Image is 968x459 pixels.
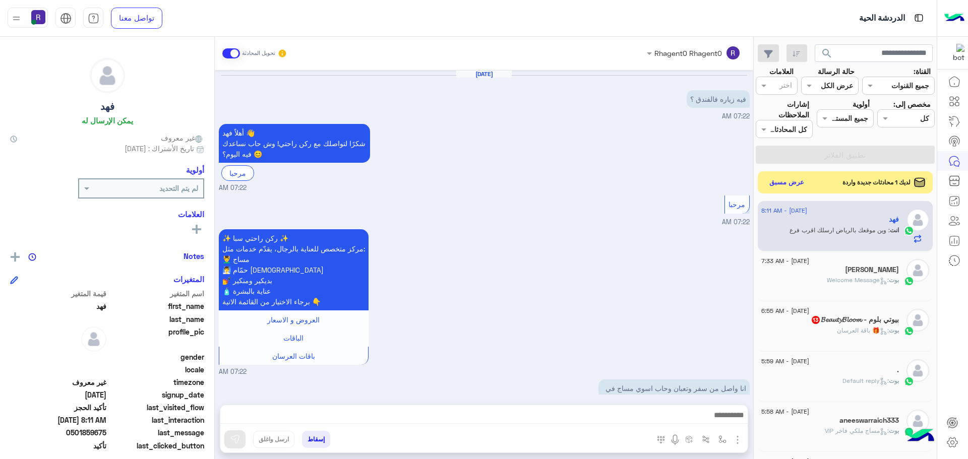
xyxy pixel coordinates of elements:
img: WhatsApp [904,226,914,236]
span: signup_date [108,389,205,400]
span: وين موقعك بالرياض ارسلك اقرب فرع [790,226,890,234]
span: غير معروف [161,133,204,143]
img: tab [913,12,925,24]
img: notes [28,253,36,261]
img: WhatsApp [904,427,914,437]
span: 13 [812,316,820,324]
img: hulul-logo.png [902,419,938,454]
span: تاريخ الأشتراك : [DATE] [125,143,194,154]
span: timezone [108,377,205,387]
span: last_visited_flow [108,402,205,413]
span: last_message [108,427,205,438]
span: 2025-09-11T05:11:21.034Z [10,415,106,425]
small: تحويل المحادثة [242,49,275,57]
h6: Notes [184,251,204,260]
span: غير معروف [10,377,106,387]
span: search [821,47,833,59]
img: WhatsApp [904,276,914,286]
span: 2025-09-11T04:22:25.756Z [10,389,106,400]
h5: بيوتي بلوم - 𝓑𝓮𝓪𝓾𝓽𝔂𝓑𝓵𝓸𝓸𝓶 [811,315,899,324]
img: add [11,252,20,261]
img: 322853014244696 [946,44,964,62]
h5: فهد [889,215,899,224]
label: القناة: [914,66,931,77]
span: باقات العرسان [272,352,315,360]
img: make a call [657,436,665,444]
img: send voice note [669,434,681,446]
span: last_interaction [108,415,205,425]
button: تطبيق الفلاتر [756,146,935,164]
span: 0501859675 [10,427,106,438]
span: 07:22 AM [722,112,750,120]
img: WhatsApp [904,376,914,386]
span: بوت [889,276,899,284]
p: الدردشة الحية [859,12,905,25]
label: العلامات [769,66,794,77]
p: 11/9/2025, 7:22 AM [219,229,369,310]
span: لديك 1 محادثات جديدة واردة [842,178,911,187]
img: WhatsApp [904,326,914,336]
span: الباقات [283,334,304,342]
span: اسم المتغير [108,288,205,299]
img: userImage [31,10,45,24]
img: defaultAdmin.png [906,209,929,231]
button: Trigger scenario [698,431,714,447]
span: first_name [108,301,205,311]
span: [DATE] - 8:11 AM [761,206,807,215]
span: : مساج ملكي فاخر VIP [825,427,889,434]
img: defaultAdmin.png [906,359,929,382]
img: send message [230,434,240,444]
span: قيمة المتغير [10,288,106,299]
img: Trigger scenario [702,435,710,443]
span: فهد [10,301,106,311]
span: 07:22 AM [722,218,750,226]
span: [DATE] - 5:59 AM [761,357,809,366]
a: tab [83,8,103,29]
span: [DATE] - 5:58 AM [761,407,809,416]
h5: صادق عبدالله الخلقي [845,266,899,274]
span: gender [108,352,205,362]
span: : Default reply [842,377,889,384]
img: defaultAdmin.png [81,326,106,352]
img: defaultAdmin.png [906,410,929,432]
h5: aneeswarraich333 [839,416,899,425]
span: last_clicked_button [108,440,205,451]
img: defaultAdmin.png [90,58,125,93]
button: إسقاط [302,431,330,448]
img: send attachment [732,434,744,446]
span: null [10,352,106,362]
span: بوت [889,377,899,384]
span: last_name [108,314,205,324]
span: تأكيد الحجز [10,402,106,413]
h5: . [897,366,899,374]
span: locale [108,364,205,375]
div: مرحبا [221,165,254,181]
label: حالة الرسالة [818,66,855,77]
div: اختر [779,80,794,93]
span: : 🎁 باقة العرسان [837,326,889,334]
button: ارسل واغلق [253,431,294,448]
p: 11/9/2025, 7:22 AM [598,379,750,408]
span: مرحبا [729,200,745,209]
button: create order [681,431,698,447]
span: 07:22 AM [219,367,247,377]
label: مخصص إلى: [893,99,931,109]
label: أولوية [853,99,870,109]
img: defaultAdmin.png [906,259,929,282]
span: تأكيد [10,440,106,451]
h6: المتغيرات [173,275,204,284]
h5: فهد [100,101,114,112]
button: select flow [714,431,731,447]
span: بوت [889,326,899,334]
span: العروض و الاسعار [267,315,320,324]
h6: العلامات [10,210,204,219]
img: Logo [944,8,964,29]
h6: أولوية [186,165,204,174]
h6: يمكن الإرسال له [82,116,133,125]
img: defaultAdmin.png [906,309,929,332]
img: select flow [718,435,727,443]
img: create order [685,435,693,443]
label: إشارات الملاحظات [756,99,809,120]
span: null [10,364,106,375]
img: tab [60,13,72,24]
